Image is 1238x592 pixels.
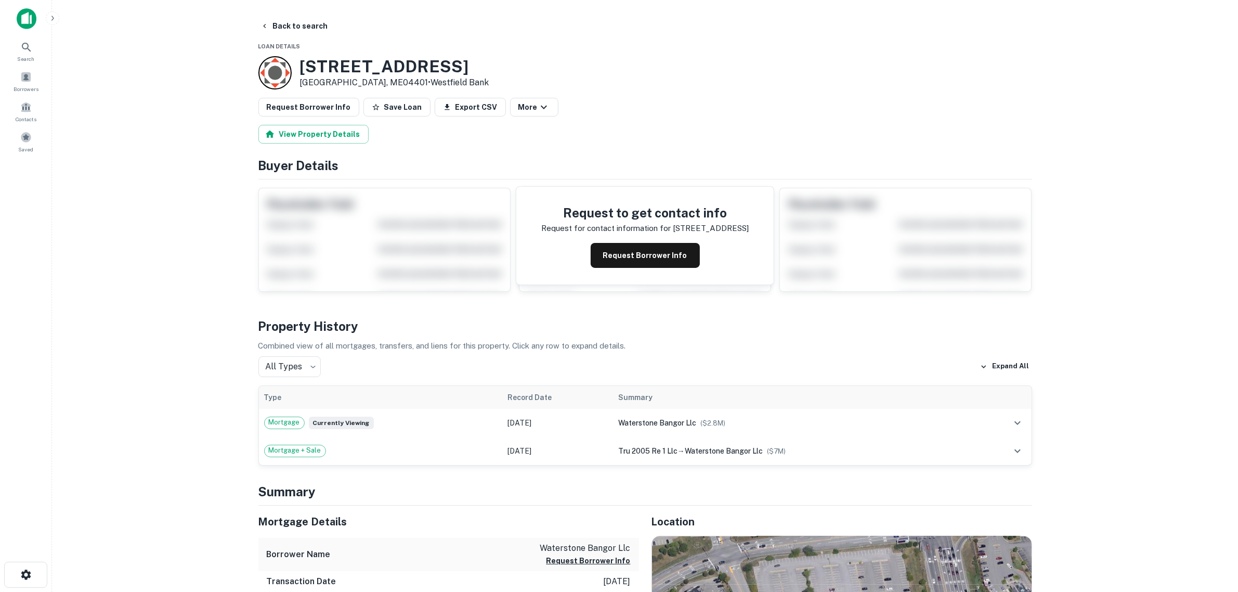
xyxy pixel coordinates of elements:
p: [STREET_ADDRESS] [673,222,749,235]
button: Request Borrower Info [546,555,631,567]
span: Saved [19,145,34,153]
span: Currently viewing [309,417,374,429]
th: Type [259,386,502,409]
a: Westfield Bank [431,78,489,87]
span: Contacts [16,115,36,123]
span: Search [18,55,35,63]
img: capitalize-icon.png [17,8,36,29]
button: Back to search [256,17,332,35]
span: waterstone bangor llc [618,419,696,427]
span: Mortgage + Sale [265,445,325,456]
p: waterstone bangor llc [540,542,631,555]
p: [GEOGRAPHIC_DATA], ME04401 • [300,76,489,89]
span: Borrowers [14,85,38,93]
div: All Types [258,356,321,377]
button: Expand All [978,359,1032,375]
div: → [618,445,969,457]
span: Loan Details [258,43,301,49]
h5: Location [651,514,1032,530]
h6: Borrower Name [267,548,331,561]
span: ($ 2.8M ) [700,419,725,427]
h3: [STREET_ADDRESS] [300,57,489,76]
h4: Request to get contact info [541,203,749,222]
button: More [510,98,558,117]
a: Saved [3,127,49,156]
span: ($ 7M ) [767,447,786,455]
span: Mortgage [265,417,304,428]
a: Contacts [3,97,49,125]
h4: Summary [258,482,1032,501]
iframe: Chat Widget [1186,509,1238,559]
button: Request Borrower Info [258,98,359,117]
p: Combined view of all mortgages, transfers, and liens for this property. Click any row to expand d... [258,340,1032,352]
span: tru 2005 re 1 llc [618,447,677,455]
td: [DATE] [502,409,613,437]
a: Search [3,37,49,65]
button: Save Loan [363,98,431,117]
th: Record Date [502,386,613,409]
button: View Property Details [258,125,369,144]
h4: Property History [258,317,1032,336]
h4: Buyer Details [258,156,1032,175]
button: Request Borrower Info [591,243,700,268]
button: expand row [1009,442,1026,460]
span: waterstone bangor llc [685,447,763,455]
h6: Transaction Date [267,575,336,588]
p: Request for contact information for [541,222,671,235]
button: expand row [1009,414,1026,432]
th: Summary [613,386,974,409]
a: Borrowers [3,67,49,95]
button: Export CSV [435,98,506,117]
h5: Mortgage Details [258,514,639,530]
td: [DATE] [502,437,613,465]
p: [DATE] [604,575,631,588]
